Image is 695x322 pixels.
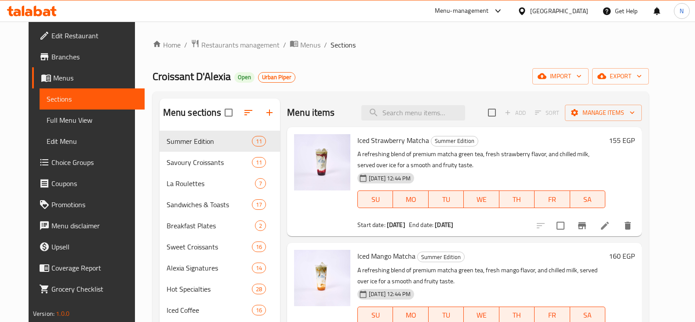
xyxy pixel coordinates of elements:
span: FR [538,309,566,322]
a: Home [153,40,181,50]
div: items [252,199,266,210]
span: La Roulettes [167,178,255,189]
a: Branches [32,46,145,67]
button: export [592,68,649,84]
h6: 160 EGP [609,250,635,262]
span: Hot Specialties [167,284,252,294]
span: WE [467,309,495,322]
span: Iced Coffee [167,305,252,315]
div: items [252,305,266,315]
h6: 155 EGP [609,134,635,146]
div: [GEOGRAPHIC_DATA] [530,6,588,16]
span: Select section first [529,106,565,120]
span: Urban Piper [258,73,295,81]
b: [DATE] [387,219,405,231]
span: [DATE] 12:44 PM [365,174,414,183]
div: Hot Specialties28 [160,278,280,300]
b: [DATE] [435,219,453,231]
div: Summer Edition [431,136,478,146]
span: 11 [252,158,266,167]
div: items [252,284,266,294]
button: Manage items [565,105,642,121]
span: 2 [255,222,266,230]
div: Alexia Signatures14 [160,257,280,278]
img: Iced Mango Matcha [294,250,350,306]
div: Savoury Croissants [167,157,252,168]
span: Manage items [572,107,635,118]
a: Restaurants management [191,39,280,51]
div: items [255,220,266,231]
div: items [252,241,266,252]
span: Start date: [357,219,386,231]
h2: Menu items [287,106,335,119]
button: SA [570,190,605,208]
button: WE [464,190,499,208]
span: WE [467,193,495,206]
span: Select all sections [219,103,238,122]
span: Summer Edition [167,136,252,146]
span: TH [503,193,531,206]
span: export [599,71,642,82]
span: Iced Strawberry Matcha [357,134,429,147]
p: A refreshing blend of premium matcha green tea, fresh strawberry flavor, and chilled milk, served... [357,149,605,171]
span: Full Menu View [47,115,138,125]
div: Savoury Croissants11 [160,152,280,173]
li: / [324,40,327,50]
a: Full Menu View [40,110,145,131]
span: Sort sections [238,102,259,123]
span: Summer Edition [418,252,464,262]
span: 16 [252,243,266,251]
span: Coupons [51,178,138,189]
span: Select to update [551,216,570,235]
button: TH [499,190,535,208]
span: SU [361,193,389,206]
span: Select section [483,103,501,122]
div: Sandwiches & Toasts17 [160,194,280,215]
span: import [539,71,582,82]
span: MO [397,309,425,322]
span: TH [503,309,531,322]
span: SA [574,309,602,322]
a: Sections [40,88,145,110]
img: Iced Strawberry Matcha [294,134,350,190]
div: items [252,263,266,273]
span: Menu disclaimer [51,220,138,231]
span: Restaurants management [201,40,280,50]
span: Sections [47,94,138,104]
li: / [184,40,187,50]
span: N [680,6,684,16]
span: 14 [252,264,266,272]
div: Open [234,72,255,83]
button: TU [429,190,464,208]
div: Sweet Croissants [167,241,252,252]
span: Menus [53,73,138,83]
span: Sections [331,40,356,50]
a: Coverage Report [32,257,145,278]
button: delete [617,215,638,236]
span: Version: [33,308,55,319]
span: TU [432,193,460,206]
div: items [252,157,266,168]
div: Summer Edition11 [160,131,280,152]
span: Alexia Signatures [167,263,252,273]
div: Summer Edition [417,252,465,262]
span: [DATE] 12:44 PM [365,290,414,298]
span: Choice Groups [51,157,138,168]
span: SU [361,309,389,322]
span: Sandwiches & Toasts [167,199,252,210]
button: SU [357,190,393,208]
div: items [252,136,266,146]
a: Grocery Checklist [32,278,145,300]
span: Upsell [51,241,138,252]
span: Edit Menu [47,136,138,146]
button: import [532,68,589,84]
span: 17 [252,201,266,209]
button: MO [393,190,428,208]
span: MO [397,193,425,206]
